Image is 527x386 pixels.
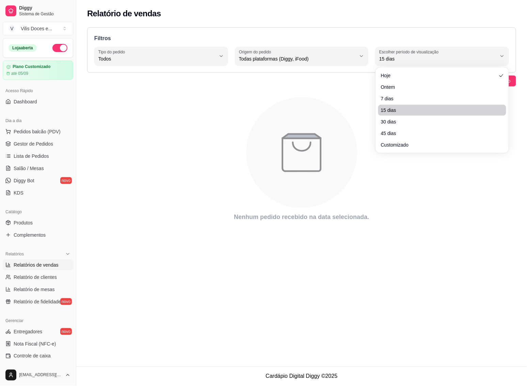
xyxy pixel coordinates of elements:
span: Diggy [19,5,70,11]
span: V [9,25,15,32]
span: [EMAIL_ADDRESS][DOMAIN_NAME] [19,372,62,378]
span: Nota Fiscal (NFC-e) [14,340,56,347]
span: 7 dias [381,95,497,102]
span: 15 dias [379,55,497,62]
span: Entregadores [14,328,42,335]
footer: Cardápio Digital Diggy © 2025 [76,367,527,386]
p: Filtros [94,34,509,43]
button: Alterar Status [52,44,67,52]
span: Diggy Bot [14,177,34,184]
span: Dashboard [14,98,37,105]
span: Customizado [381,141,497,148]
div: Vilis Doces e ... [21,25,52,32]
label: Escolher período de visualização [379,49,441,55]
div: Dia a dia [3,115,73,126]
span: 30 dias [381,118,497,125]
span: 45 dias [381,130,497,137]
button: Select a team [3,22,73,35]
div: Acesso Rápido [3,85,73,96]
div: Gerenciar [3,315,73,326]
span: Relatórios [5,251,24,257]
span: Pedidos balcão (PDV) [14,128,61,135]
div: Loja aberta [9,44,37,52]
span: Controle de caixa [14,353,51,359]
span: Relatório de fidelidade [14,298,61,305]
label: Origem do pedido [239,49,273,55]
span: Ontem [381,84,497,90]
article: Nenhum pedido recebido na data selecionada. [87,212,516,222]
span: Complementos [14,232,46,238]
div: animation [87,93,516,212]
span: 15 dias [381,107,497,114]
span: Gestor de Pedidos [14,140,53,147]
div: Catálogo [3,206,73,217]
span: Hoje [381,72,497,79]
span: Produtos [14,219,33,226]
span: Todos [98,55,216,62]
span: Relatórios de vendas [14,262,59,268]
span: Salão / Mesas [14,165,44,172]
span: Lista de Pedidos [14,153,49,160]
span: KDS [14,189,23,196]
label: Tipo do pedido [98,49,127,55]
h2: Relatório de vendas [87,8,161,19]
span: Todas plataformas (Diggy, iFood) [239,55,356,62]
span: Relatório de clientes [14,274,57,281]
span: Relatório de mesas [14,286,55,293]
span: Sistema de Gestão [19,11,70,17]
article: até 05/09 [11,71,28,76]
article: Plano Customizado [13,64,50,69]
